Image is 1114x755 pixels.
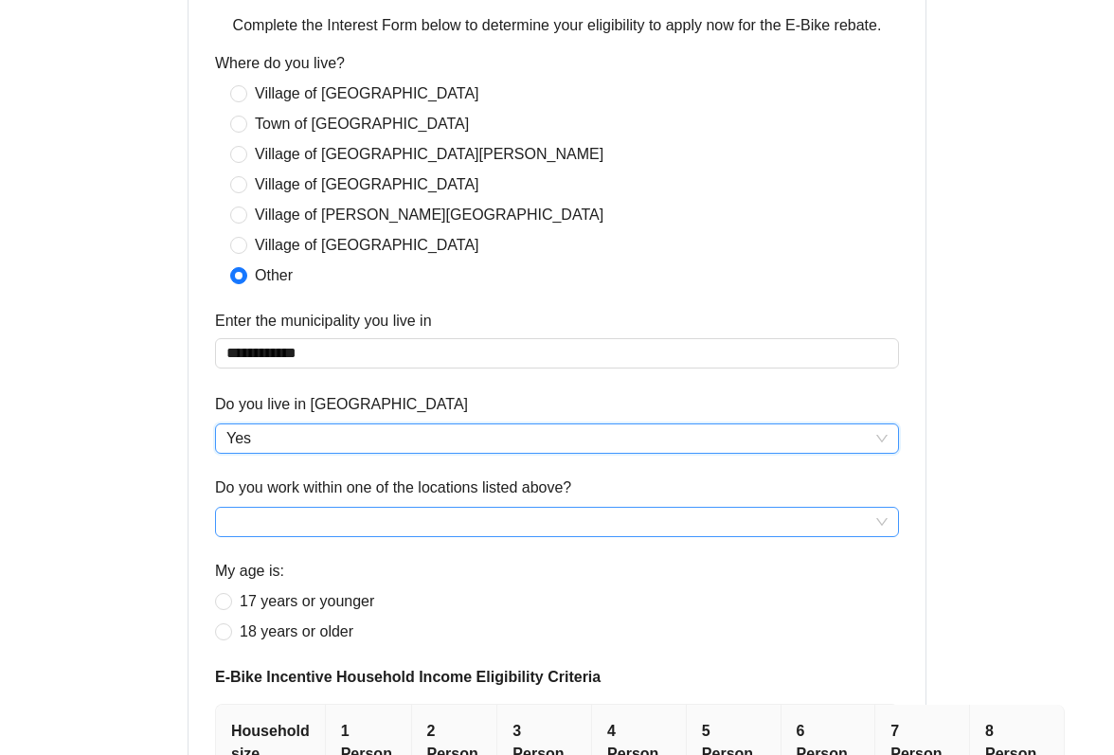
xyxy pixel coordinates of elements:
[215,338,899,369] input: Enter the municipality you live in
[215,560,284,583] label: My age is:
[247,82,487,105] span: Village of [GEOGRAPHIC_DATA]
[247,234,487,257] span: Village of [GEOGRAPHIC_DATA]
[247,264,300,287] span: Other
[247,173,487,196] span: Village of [GEOGRAPHIC_DATA]
[232,620,361,643] span: 18 years or older
[215,476,571,499] label: Do you work within one of the locations listed above?
[232,590,382,613] span: 17 years or younger
[215,52,345,75] label: Where do you live?
[247,204,611,226] span: Village of [PERSON_NAME][GEOGRAPHIC_DATA]
[215,14,899,37] p: Complete the Interest Form below to determine your eligibility to apply now for the E-Bike rebate.
[247,143,611,166] span: Village of [GEOGRAPHIC_DATA][PERSON_NAME]
[226,424,888,453] span: Yes
[215,310,432,333] label: Enter the municipality you live in
[247,113,476,135] span: Town of [GEOGRAPHIC_DATA]
[215,393,468,416] label: Do you live in Westchester County
[215,666,899,689] span: E-Bike Incentive Household Income Eligibility Criteria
